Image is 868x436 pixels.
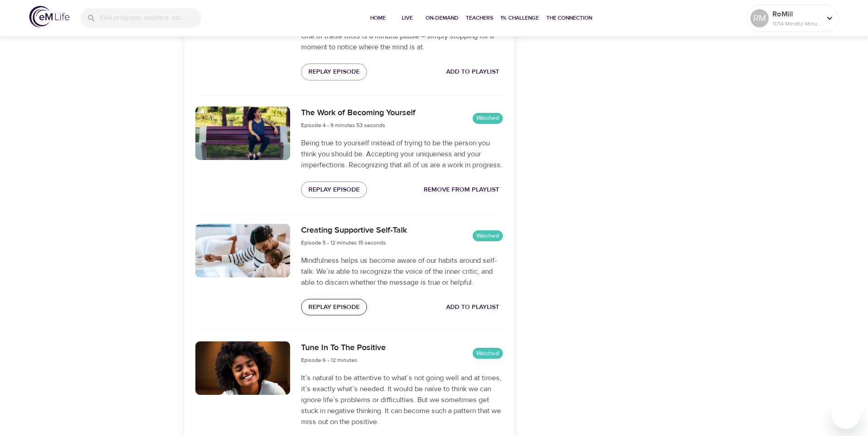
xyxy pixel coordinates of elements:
[546,13,592,23] span: The Connection
[367,13,389,23] span: Home
[501,13,539,23] span: 1% Challenge
[473,349,503,358] span: Watched
[301,64,367,80] button: Replay Episode
[301,299,367,316] button: Replay Episode
[301,341,386,355] h6: Tune In To The Positive
[772,20,821,28] p: 11714 Mindful Minutes
[442,64,503,80] button: Add to Playlist
[420,181,503,198] button: Remove from Playlist
[473,232,503,240] span: Watched
[466,13,493,23] span: Teachers
[301,356,357,364] span: Episode 6 - 12 minutes
[301,255,502,288] p: Mindfulness helps us become aware of our habits around self-talk. We’re able to recognize the voi...
[426,13,458,23] span: On-Demand
[473,114,503,122] span: Watched
[100,8,201,28] input: Find programs, teachers, etc...
[750,9,769,27] div: RM
[301,239,386,246] span: Episode 5 - 12 minutes 15 seconds
[301,106,415,120] h6: The Work of Becoming Yourself
[308,184,360,196] span: Replay Episode
[29,6,70,27] img: logo
[301,122,385,129] span: Episode 4 - 9 minutes 53 seconds
[308,302,360,313] span: Replay Episode
[301,224,407,237] h6: Creating Supportive Self-Talk
[442,299,503,316] button: Add to Playlist
[396,13,418,23] span: Live
[301,138,502,170] p: Being true to yourself instead of trying to be the person you think you should be. Accepting your...
[446,302,499,313] span: Add to Playlist
[831,399,861,429] iframe: Button to launch messaging window
[301,372,502,427] p: It’s natural to be attentive to what’s not going well and at times, it’s exactly what’s needed. I...
[308,66,360,78] span: Replay Episode
[301,181,367,198] button: Replay Episode
[424,184,499,196] span: Remove from Playlist
[446,66,499,78] span: Add to Playlist
[772,9,821,20] p: RoMill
